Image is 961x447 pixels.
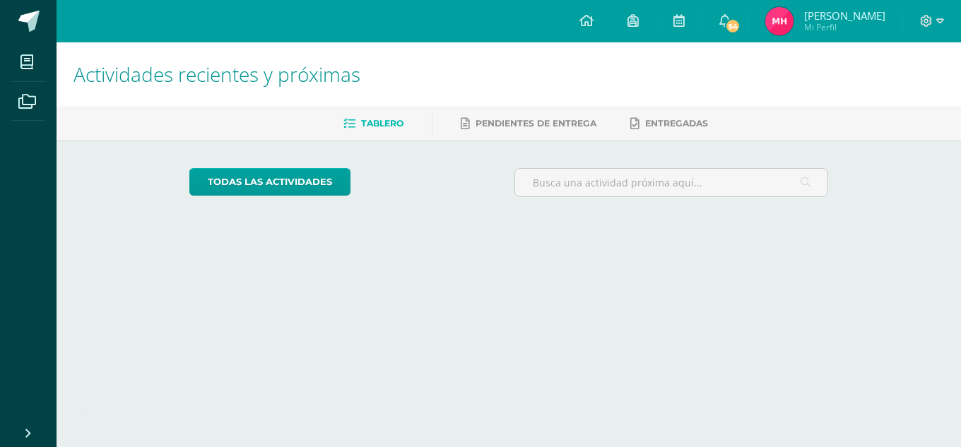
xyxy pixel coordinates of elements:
[630,112,708,135] a: Entregadas
[804,8,885,23] span: [PERSON_NAME]
[461,112,596,135] a: Pendientes de entrega
[645,118,708,129] span: Entregadas
[189,168,350,196] a: todas las Actividades
[73,61,360,88] span: Actividades recientes y próximas
[725,18,741,34] span: 54
[804,21,885,33] span: Mi Perfil
[361,118,403,129] span: Tablero
[515,169,828,196] input: Busca una actividad próxima aquí...
[476,118,596,129] span: Pendientes de entrega
[765,7,794,35] img: 27cc21fd1fb0b832f96b2d344f7df071.png
[343,112,403,135] a: Tablero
